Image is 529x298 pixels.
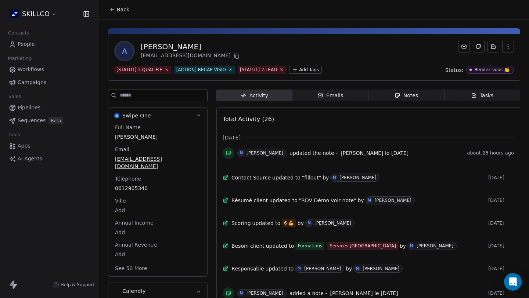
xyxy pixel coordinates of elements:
a: Apps [6,140,93,152]
span: Add [115,207,201,214]
span: Téléphone [114,175,143,182]
span: Add [115,229,201,236]
span: Ville [114,197,127,204]
div: [PERSON_NAME] [339,175,376,180]
button: See 50 More [111,262,152,275]
a: [PERSON_NAME] le [DATE] [330,289,398,298]
span: [DATE] [488,197,514,203]
span: [DATE] [223,134,241,141]
span: Swipe One [122,112,151,119]
div: [PERSON_NAME] [314,221,351,226]
span: SKILLCO [22,9,50,19]
span: Calendly [122,287,146,295]
span: updated to [266,265,294,272]
a: AI Agents [6,153,93,165]
div: M [308,220,311,226]
div: [PERSON_NAME] [246,150,283,156]
div: M [410,243,413,249]
img: Swipe One [114,113,119,118]
span: Campaigns [18,79,46,86]
span: AI Agents [18,155,42,163]
span: Annual Income [114,219,155,226]
span: Besoin client [231,242,264,250]
span: Contact Source [231,174,271,181]
div: Tasks [471,92,494,99]
div: M [333,175,336,181]
div: M [356,266,359,272]
span: by [323,174,329,181]
div: M [240,150,243,156]
span: [DATE] [488,290,514,296]
span: Annual Revenue [114,241,158,248]
span: about 23 hours ago [467,150,514,156]
span: A [116,42,133,60]
span: [DATE] [488,243,514,249]
span: updated the note - [289,149,338,157]
span: Scoring [231,219,251,227]
span: Help & Support [61,282,94,288]
span: [PERSON_NAME] [115,133,201,141]
div: Formations [298,242,322,250]
div: [PERSON_NAME] [417,243,453,248]
span: Marketing [5,53,35,64]
span: Apps [18,142,30,150]
a: Campaigns [6,76,93,88]
div: M [368,197,371,203]
span: "fillout" [302,174,321,181]
div: 6 💪 [284,219,294,227]
span: updated to [252,219,281,227]
div: [PERSON_NAME] [304,266,341,271]
div: Services [GEOGRAPHIC_DATA] [330,242,396,250]
button: SKILLCO [9,8,59,20]
span: [PERSON_NAME] le [DATE] [330,290,398,296]
a: SequencesBeta [6,115,93,127]
div: Rendez-vous 👏 [474,67,510,72]
div: Open Intercom Messenger [504,273,522,291]
span: by [400,242,406,250]
span: Beta [48,117,63,124]
button: Add Tags [289,66,322,74]
div: M [298,266,301,272]
div: [ACTION] RECAP VISIO [176,66,226,73]
div: [PERSON_NAME] [246,291,283,296]
span: Résumé client [231,197,268,204]
span: Tools [5,129,23,140]
div: [STATUT] 3.QUALIFIÉ [116,66,162,73]
span: Add [115,251,201,258]
div: [PERSON_NAME] [363,266,399,271]
span: updated to [269,197,298,204]
a: Workflows [6,63,93,76]
div: Emails [317,92,343,99]
span: People [18,40,35,48]
div: Swipe OneSwipe One [108,124,207,276]
span: [DATE] [488,175,514,181]
span: updated to [272,174,301,181]
div: Notes [395,92,418,99]
span: Back [117,6,129,13]
span: [PERSON_NAME] le [DATE] [341,150,409,156]
img: Calendly [114,288,119,294]
div: M [240,290,243,296]
span: updated to [266,242,294,250]
span: by [298,219,304,227]
span: by [357,197,364,204]
span: by [346,265,352,272]
a: Pipelines [6,102,93,114]
img: Skillco%20logo%20icon%20(2).png [10,10,19,18]
span: "RDV Démo voir note" [299,197,356,204]
span: Workflows [18,66,44,73]
div: [EMAIL_ADDRESS][DOMAIN_NAME] [141,52,241,61]
div: [PERSON_NAME] [141,41,241,52]
button: Back [105,3,134,16]
a: People [6,38,93,50]
span: Contacts [5,28,32,39]
span: Sales [5,91,24,102]
span: [DATE] [488,266,514,272]
button: Swipe OneSwipe One [108,108,207,124]
span: added a note - [289,290,327,297]
span: Sequences [18,117,46,124]
span: Email [114,146,131,153]
span: Responsable [231,265,264,272]
div: [STATUT] 2.LEAD [240,66,277,73]
span: Full Name [114,124,142,131]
